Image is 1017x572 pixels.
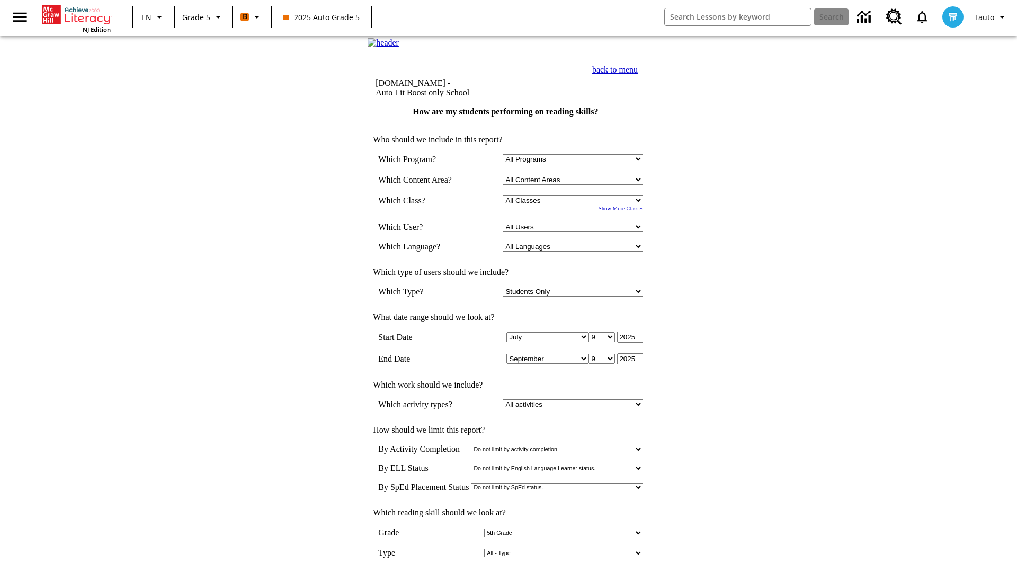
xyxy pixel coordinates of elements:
img: header [368,38,399,48]
td: By SpEd Placement Status [378,482,469,492]
td: Which type of users should we include? [368,267,643,277]
button: Boost Class color is orange. Change class color [236,7,267,26]
a: Resource Center, Will open in new tab [880,3,908,31]
span: B [243,10,247,23]
td: Start Date [378,332,467,343]
td: What date range should we look at? [368,312,643,322]
td: How should we limit this report? [368,425,643,435]
td: By Activity Completion [378,444,469,454]
a: How are my students performing on reading skills? [413,107,598,116]
button: Open side menu [4,2,35,33]
td: Grade [378,528,408,538]
td: Which activity types? [378,399,467,409]
td: Which work should we include? [368,380,643,390]
nobr: Which Content Area? [378,175,452,184]
span: EN [141,12,151,23]
img: avatar image [942,6,964,28]
span: Tauto [974,12,994,23]
a: back to menu [592,65,638,74]
td: Which Language? [378,242,467,252]
span: NJ Edition [83,25,111,33]
div: Home [42,3,111,33]
td: Which reading skill should we look at? [368,508,643,517]
a: Notifications [908,3,936,31]
td: Which User? [378,222,467,232]
td: End Date [378,353,467,364]
td: [DOMAIN_NAME] - [376,78,537,97]
nobr: Auto Lit Boost only School [376,88,469,97]
span: Grade 5 [182,12,210,23]
td: By ELL Status [378,463,469,473]
td: Who should we include in this report? [368,135,643,145]
a: Show More Classes [599,205,644,211]
button: Grade: Grade 5, Select a grade [178,7,229,26]
td: Type [378,548,404,558]
button: Select a new avatar [936,3,970,31]
a: Data Center [851,3,880,32]
input: search field [665,8,811,25]
td: Which Class? [378,195,467,205]
button: Profile/Settings [970,7,1013,26]
td: Which Program? [378,154,467,164]
button: Language: EN, Select a language [137,7,171,26]
td: Which Type? [378,287,467,297]
span: 2025 Auto Grade 5 [283,12,360,23]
